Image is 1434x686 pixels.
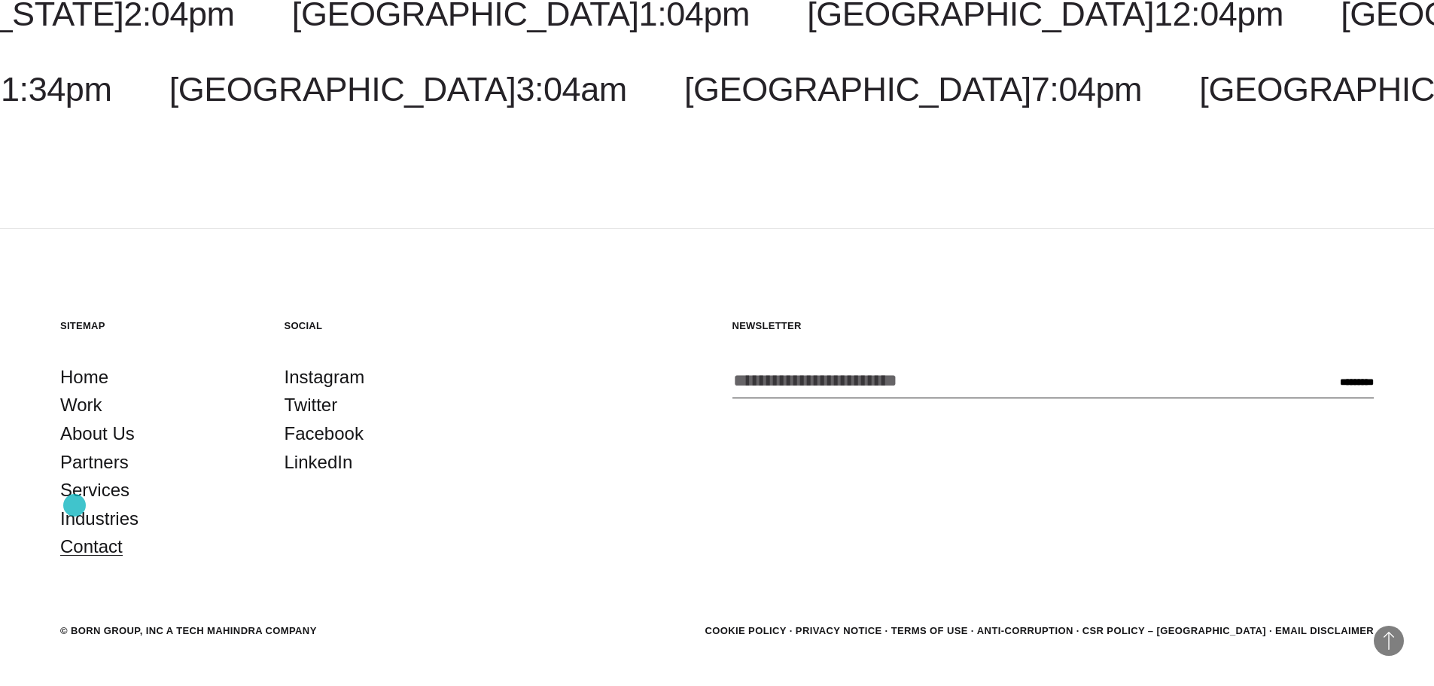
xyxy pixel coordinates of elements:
[60,419,135,448] a: About Us
[285,391,338,419] a: Twitter
[796,625,882,636] a: Privacy Notice
[285,448,353,477] a: LinkedIn
[60,363,108,392] a: Home
[732,319,1375,332] h5: Newsletter
[60,319,254,332] h5: Sitemap
[169,70,627,108] a: [GEOGRAPHIC_DATA]3:04am
[684,70,1142,108] a: [GEOGRAPHIC_DATA]7:04pm
[60,623,317,639] div: © BORN GROUP, INC A Tech Mahindra Company
[1275,625,1374,636] a: Email Disclaimer
[1082,625,1266,636] a: CSR POLICY – [GEOGRAPHIC_DATA]
[516,70,626,108] span: 3:04am
[891,625,968,636] a: Terms of Use
[60,391,102,419] a: Work
[60,532,123,561] a: Contact
[285,419,364,448] a: Facebook
[60,448,129,477] a: Partners
[1374,626,1404,656] button: Back to Top
[977,625,1073,636] a: Anti-Corruption
[705,625,786,636] a: Cookie Policy
[285,319,479,332] h5: Social
[60,505,139,533] a: Industries
[60,476,129,505] a: Services
[285,363,365,392] a: Instagram
[1031,70,1142,108] span: 7:04pm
